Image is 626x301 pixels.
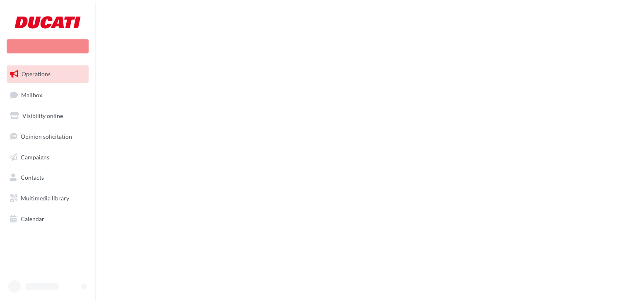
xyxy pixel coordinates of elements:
a: Multimedia library [5,190,90,207]
a: Contacts [5,169,90,186]
div: New campaign [7,39,89,53]
a: Calendar [5,210,90,228]
a: Operations [5,65,90,83]
span: Operations [22,70,51,77]
span: Campaigns [21,153,49,160]
a: Mailbox [5,86,90,104]
span: Opinion solicitation [21,133,72,140]
span: Mailbox [21,91,42,98]
span: Multimedia library [21,195,69,202]
a: Visibility online [5,107,90,125]
span: Contacts [21,174,44,181]
span: Calendar [21,215,44,222]
span: Visibility online [22,112,63,119]
a: Opinion solicitation [5,128,90,145]
a: Campaigns [5,149,90,166]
